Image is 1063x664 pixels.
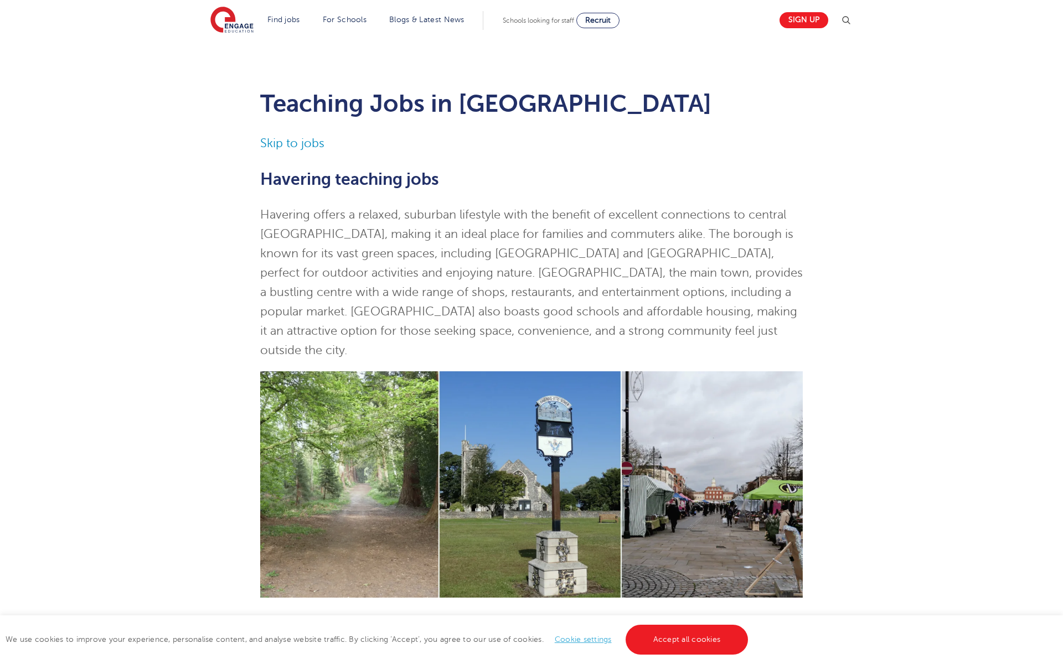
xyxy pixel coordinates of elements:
a: For Schools [323,15,367,24]
a: Find jobs [267,15,300,24]
a: Blogs & Latest News [389,15,465,24]
h1: Teaching Jobs in [GEOGRAPHIC_DATA] [260,90,803,117]
a: Sign up [780,12,828,28]
a: Skip to jobs [260,137,324,150]
a: Accept all cookies [626,625,749,655]
a: Recruit [576,13,620,28]
span: Recruit [585,16,611,24]
a: Cookie settings [555,635,612,644]
img: Engage Education [210,7,254,34]
h2: Trains from [GEOGRAPHIC_DATA] [260,614,803,633]
p: Havering offers a relaxed, suburban lifestyle with the benefit of excellent connections to centra... [260,205,803,360]
b: Havering teaching jobs [260,170,439,189]
span: Schools looking for staff [503,17,574,24]
span: We use cookies to improve your experience, personalise content, and analyse website traffic. By c... [6,635,751,644]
